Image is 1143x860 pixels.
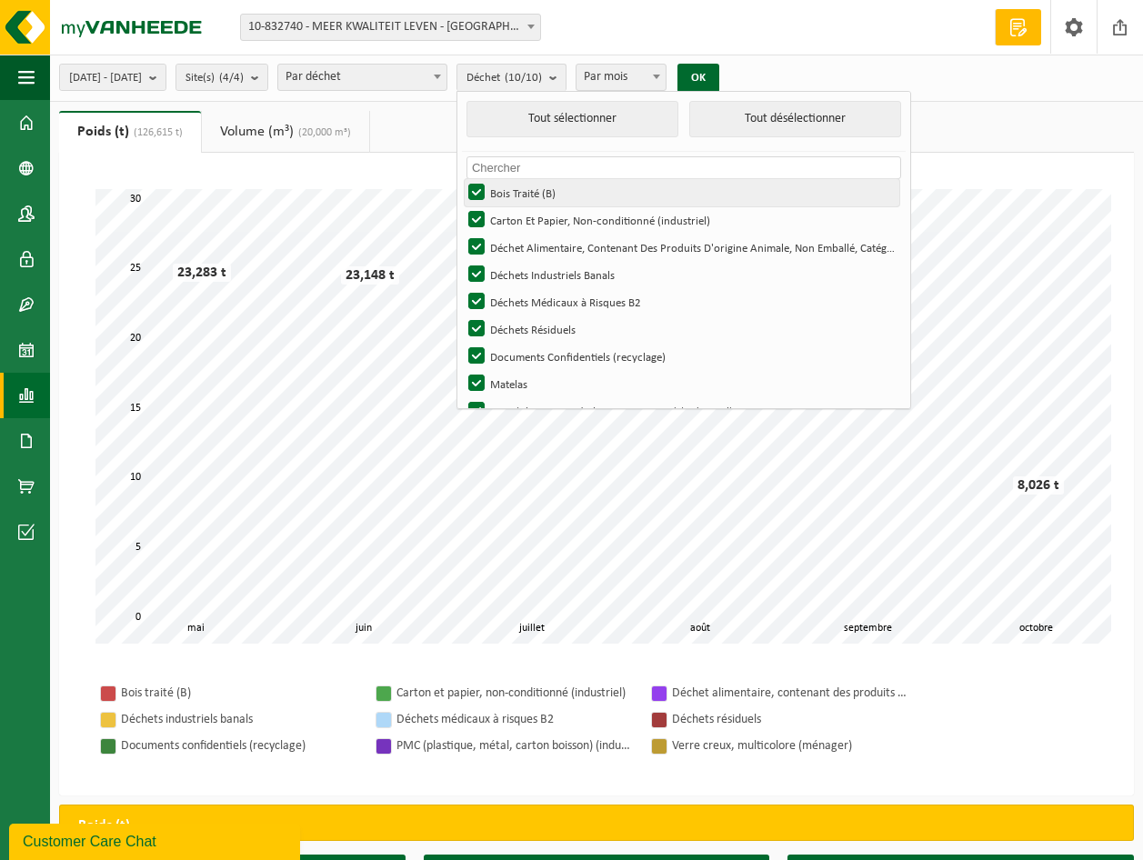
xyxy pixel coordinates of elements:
[465,370,899,397] label: Matelas
[465,315,899,343] label: Déchets Résiduels
[60,805,148,845] h2: Poids (t)
[121,682,357,705] div: Bois traité (B)
[121,708,357,731] div: Déchets industriels banals
[219,72,244,84] count: (4/4)
[465,288,899,315] label: Déchets Médicaux à Risques B2
[466,101,678,137] button: Tout sélectionner
[202,111,369,153] a: Volume (m³)
[672,735,908,757] div: Verre creux, multicolore (ménager)
[689,101,901,137] button: Tout désélectionner
[294,127,351,138] span: (20,000 m³)
[465,343,899,370] label: Documents Confidentiels (recyclage)
[129,127,183,138] span: (126,615 t)
[175,64,268,91] button: Site(s)(4/4)
[69,65,142,92] span: [DATE] - [DATE]
[173,264,231,282] div: 23,283 t
[505,72,542,84] count: (10/10)
[576,64,667,91] span: Par mois
[396,708,633,731] div: Déchets médicaux à risques B2
[672,682,908,705] div: Déchet alimentaire, contenant des produits d'origine animale, non emballé, catégorie 3
[466,65,542,92] span: Déchet
[456,64,566,91] button: Déchet(10/10)
[465,179,899,206] label: Bois Traité (B)
[341,266,399,285] div: 23,148 t
[577,65,666,90] span: Par mois
[240,14,541,41] span: 10-832740 - MEER KWALITEIT LEVEN - ANTWERPEN
[465,397,899,425] label: PMC (plastique, Métal, Carton Boisson) (industriel)
[1013,476,1064,495] div: 8,026 t
[278,65,446,90] span: Par déchet
[677,64,719,93] button: OK
[121,735,357,757] div: Documents confidentiels (recyclage)
[241,15,540,40] span: 10-832740 - MEER KWALITEIT LEVEN - ANTWERPEN
[59,111,201,153] a: Poids (t)
[396,682,633,705] div: Carton et papier, non-conditionné (industriel)
[465,261,899,288] label: Déchets Industriels Banals
[9,820,304,860] iframe: chat widget
[185,65,244,92] span: Site(s)
[672,708,908,731] div: Déchets résiduels
[277,64,447,91] span: Par déchet
[59,64,166,91] button: [DATE] - [DATE]
[466,156,901,179] input: Chercher
[465,234,899,261] label: Déchet Alimentaire, Contenant Des Produits D'origine Animale, Non Emballé, Catégorie 3
[396,735,633,757] div: PMC (plastique, métal, carton boisson) (industriel)
[465,206,899,234] label: Carton Et Papier, Non-conditionné (industriel)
